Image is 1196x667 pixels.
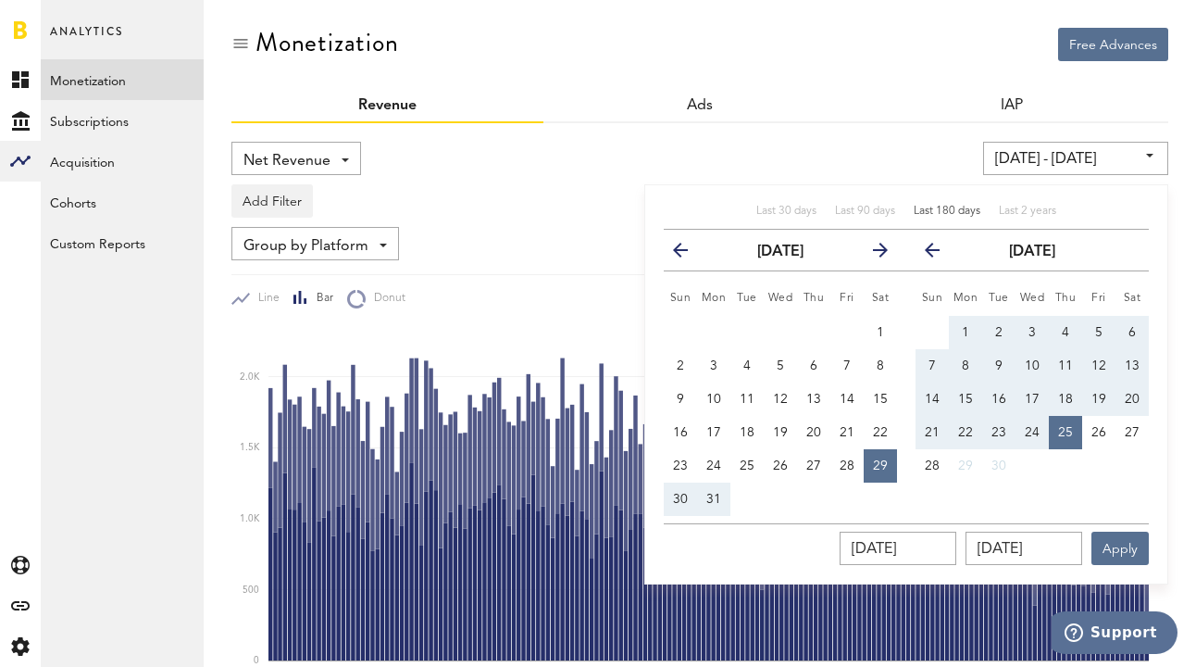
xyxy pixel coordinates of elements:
span: 25 [1058,426,1073,439]
button: 19 [1082,383,1115,416]
span: 8 [877,359,884,372]
button: 23 [664,449,697,483]
span: 15 [873,393,888,406]
span: 12 [1091,359,1106,372]
span: 5 [777,359,784,372]
span: 18 [1058,393,1073,406]
a: Subscriptions [41,100,204,141]
button: 30 [982,449,1015,483]
button: 28 [830,449,864,483]
span: 18 [740,426,754,439]
span: Last 2 years [999,206,1056,217]
button: 2 [982,316,1015,349]
small: Wednesday [768,293,793,304]
span: Last 90 days [835,206,895,217]
small: Sunday [670,293,691,304]
button: 27 [1115,416,1149,449]
small: Saturday [1124,293,1141,304]
button: 20 [797,416,830,449]
input: __.__.____ [840,532,956,565]
text: 1.0K [240,514,260,523]
button: 2 [664,349,697,383]
button: 9 [982,349,1015,383]
button: 25 [730,449,764,483]
small: Monday [953,293,978,304]
button: 26 [764,449,797,483]
span: 9 [995,359,1003,372]
span: 24 [706,459,721,472]
span: 27 [806,459,821,472]
button: 7 [830,349,864,383]
span: Analytics [50,20,123,59]
span: 25 [740,459,754,472]
small: Sunday [922,293,943,304]
span: Net Revenue [243,145,330,177]
button: 18 [1049,383,1082,416]
span: 15 [958,393,973,406]
button: 22 [864,416,897,449]
button: 22 [949,416,982,449]
div: Monetization [255,28,399,57]
span: 10 [706,393,721,406]
span: 19 [1091,393,1106,406]
a: Monetization [41,59,204,100]
span: 11 [740,393,754,406]
span: 20 [1125,393,1140,406]
span: 5 [1095,326,1103,339]
span: 19 [773,426,788,439]
span: 1 [877,326,884,339]
button: 26 [1082,416,1115,449]
button: 15 [864,383,897,416]
button: 8 [949,349,982,383]
button: 12 [1082,349,1115,383]
span: 21 [840,426,854,439]
button: 3 [697,349,730,383]
button: 31 [697,483,730,516]
button: 30 [664,483,697,516]
small: Tuesday [737,293,757,304]
span: 22 [873,426,888,439]
span: 14 [840,393,854,406]
span: 17 [706,426,721,439]
button: 17 [697,416,730,449]
small: Friday [840,293,854,304]
span: 31 [706,493,721,506]
text: 500 [243,585,259,595]
span: 23 [673,459,688,472]
button: 29 [864,449,897,483]
span: 29 [958,459,973,472]
small: Friday [1091,293,1106,304]
span: 17 [1025,393,1040,406]
strong: [DATE] [757,245,804,259]
button: 18 [730,416,764,449]
span: 28 [840,459,854,472]
span: Last 30 days [756,206,816,217]
span: 12 [773,393,788,406]
a: Custom Reports [41,222,204,263]
span: 3 [1028,326,1036,339]
button: 4 [730,349,764,383]
span: 10 [1025,359,1040,372]
span: Donut [366,291,405,307]
button: 25 [1049,416,1082,449]
span: 11 [1058,359,1073,372]
button: 7 [916,349,949,383]
a: Revenue [358,98,417,113]
span: 26 [1091,426,1106,439]
button: 12 [764,383,797,416]
input: __.__.____ [966,532,1082,565]
span: 7 [928,359,936,372]
span: 16 [673,426,688,439]
button: 23 [982,416,1015,449]
button: 19 [764,416,797,449]
button: Free Advances [1058,28,1168,61]
text: 2.0K [240,372,260,382]
button: 5 [764,349,797,383]
span: 24 [1025,426,1040,439]
button: 14 [916,383,949,416]
button: 16 [982,383,1015,416]
button: Apply [1091,532,1149,565]
text: 1.5K [240,444,260,453]
button: Add Filter [231,184,313,218]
